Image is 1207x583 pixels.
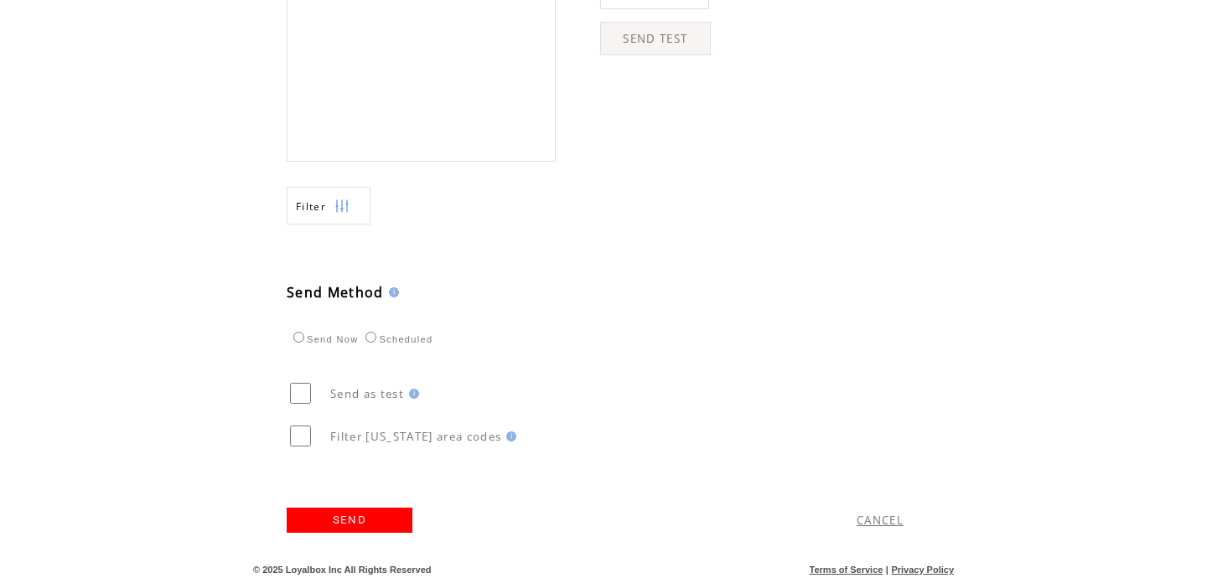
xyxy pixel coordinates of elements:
[296,199,326,214] span: Show filters
[334,188,350,225] img: filters.png
[287,508,412,533] a: SEND
[287,283,384,302] span: Send Method
[891,565,954,575] a: Privacy Policy
[289,334,358,344] label: Send Now
[253,565,432,575] span: © 2025 Loyalbox Inc All Rights Reserved
[330,386,404,401] span: Send as test
[384,287,399,297] img: help.gif
[404,389,419,399] img: help.gif
[857,513,904,528] a: CANCEL
[330,429,501,444] span: Filter [US_STATE] area codes
[501,431,516,441] img: help.gif
[600,22,711,55] a: SEND TEST
[365,332,376,343] input: Scheduled
[293,332,304,343] input: Send Now
[886,565,888,575] span: |
[361,334,433,344] label: Scheduled
[810,565,883,575] a: Terms of Service
[287,187,370,224] a: Filter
